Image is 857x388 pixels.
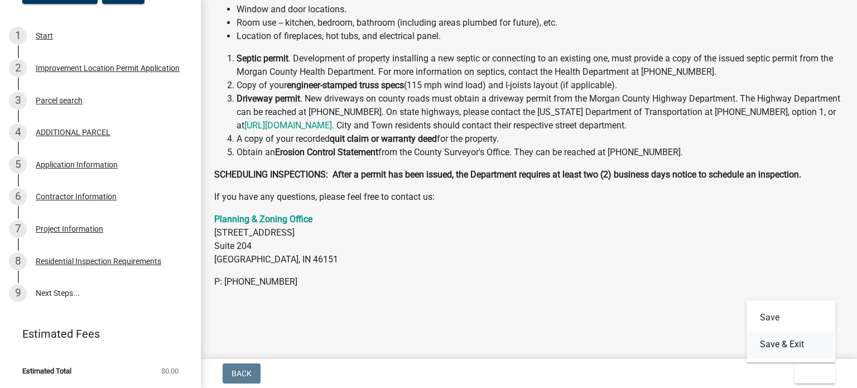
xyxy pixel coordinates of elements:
div: Parcel search [36,97,83,104]
span: $0.00 [161,367,179,375]
div: Start [36,32,53,40]
a: [URL][DOMAIN_NAME] [244,120,332,131]
li: Copy of your (115 mph wind load) and I-joists layout (if applicable). [237,79,844,92]
div: 7 [9,220,27,238]
div: 1 [9,27,27,45]
p: [STREET_ADDRESS] Suite 204 [GEOGRAPHIC_DATA], IN 46151 [214,213,844,266]
button: Exit [795,363,835,384]
li: Obtain an from the County Surveyor's Office. They can be reached at [PHONE_NUMBER]. [237,146,844,159]
div: 6 [9,188,27,205]
li: A copy of your recorded for the property. [237,132,844,146]
strong: Septic permit [237,53,288,64]
span: Exit [803,369,820,378]
div: Exit [747,300,836,362]
p: P: [PHONE_NUMBER] [214,275,844,289]
button: Back [223,363,261,384]
a: Estimated Fees [9,323,183,345]
li: Room use -- kitchen, bedroom, bathroom (including areas plumbed for future), etc. [237,16,844,30]
div: 9 [9,284,27,302]
div: ADDITIONAL PARCEL [36,128,110,136]
strong: Erosion Control Statement [275,147,378,157]
span: Estimated Total [22,367,71,375]
div: Improvement Location Permit Application [36,64,180,72]
strong: quit claim or warranty deed [330,133,437,144]
strong: SCHEDULING INSPECTIONS: After a permit has been issued, the Department requires at least two (2) ... [214,169,801,180]
div: 5 [9,156,27,174]
li: Window and door locations. [237,3,844,16]
li: . New driveways on county roads must obtain a driveway permit from the Morgan County Highway Depa... [237,92,844,132]
button: Save & Exit [747,331,836,358]
a: Planning & Zoning Office [214,214,312,224]
div: Contractor Information [36,193,117,200]
strong: engineer-stamped truss specs [287,80,404,90]
li: . Development of property installing a new septic or connecting to an existing one, must provide ... [237,52,844,79]
div: 4 [9,123,27,141]
div: 3 [9,92,27,109]
div: Residential Inspection Requirements [36,257,161,265]
div: 8 [9,252,27,270]
button: Save [747,304,836,331]
li: Location of fireplaces, hot tubs, and electrical panel. [237,30,844,43]
div: Application Information [36,161,118,169]
strong: Driveway permit [237,93,300,104]
div: Project Information [36,225,103,233]
div: 2 [9,59,27,77]
p: If you have any questions, please feel free to contact us: [214,190,844,204]
span: Back [232,369,252,378]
